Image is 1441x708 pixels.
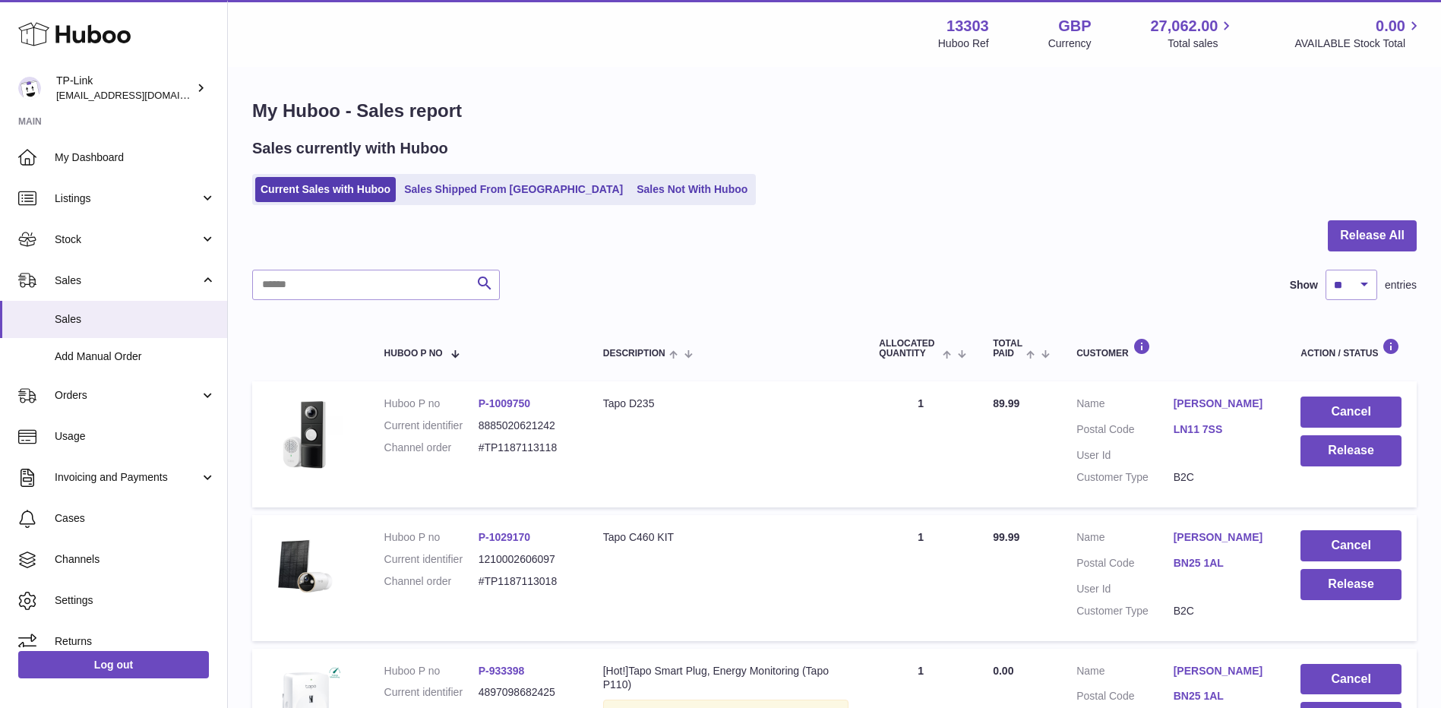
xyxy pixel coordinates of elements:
dd: 1210002606097 [479,552,573,567]
a: P-933398 [479,665,525,677]
td: 1 [864,381,978,507]
img: 133031727278049.jpg [267,397,343,473]
dt: Name [1076,664,1174,682]
button: Release [1300,435,1401,466]
dt: Name [1076,397,1174,415]
a: 0.00 AVAILABLE Stock Total [1294,16,1423,51]
dt: Huboo P no [384,664,479,678]
dt: Huboo P no [384,530,479,545]
div: [Hot!]Tapo Smart Plug, Energy Monitoring (Tapo P110) [603,664,849,693]
span: Description [603,349,665,359]
span: ALLOCATED Quantity [879,339,938,359]
span: Usage [55,429,216,444]
div: Huboo Ref [938,36,989,51]
dt: Current identifier [384,552,479,567]
strong: 13303 [946,16,989,36]
dt: Huboo P no [384,397,479,411]
dt: User Id [1076,582,1174,596]
dt: Channel order [384,441,479,455]
a: P-1029170 [479,531,531,543]
a: [PERSON_NAME] [1174,530,1271,545]
span: 89.99 [993,397,1019,409]
span: Returns [55,634,216,649]
div: TP-Link [56,74,193,103]
span: Listings [55,191,200,206]
h2: Sales currently with Huboo [252,138,448,159]
dt: Customer Type [1076,604,1174,618]
span: Sales [55,273,200,288]
a: [PERSON_NAME] [1174,397,1271,411]
a: [PERSON_NAME] [1174,664,1271,678]
button: Release All [1328,220,1417,251]
span: [EMAIL_ADDRESS][DOMAIN_NAME] [56,89,223,101]
button: Cancel [1300,397,1401,428]
img: 133031744300089.jpg [267,530,343,599]
span: Total sales [1168,36,1235,51]
span: 99.99 [993,531,1019,543]
a: BN25 1AL [1174,556,1271,571]
label: Show [1290,278,1318,292]
img: gaby.chen@tp-link.com [18,77,41,100]
span: Stock [55,232,200,247]
a: BN25 1AL [1174,689,1271,703]
td: 1 [864,515,978,641]
span: Total paid [993,339,1022,359]
dd: 8885020621242 [479,419,573,433]
a: Log out [18,651,209,678]
dt: Channel order [384,574,479,589]
div: Tapo C460 KIT [603,530,849,545]
span: AVAILABLE Stock Total [1294,36,1423,51]
a: Sales Not With Huboo [631,177,753,202]
div: Currency [1048,36,1092,51]
span: Cases [55,511,216,526]
span: Sales [55,312,216,327]
span: Settings [55,593,216,608]
button: Release [1300,569,1401,600]
span: 27,062.00 [1150,16,1218,36]
span: entries [1385,278,1417,292]
dt: Current identifier [384,419,479,433]
dd: #TP1187113018 [479,574,573,589]
strong: GBP [1058,16,1091,36]
dt: Customer Type [1076,470,1174,485]
dd: 4897098682425 [479,685,573,700]
span: Orders [55,388,200,403]
dt: Postal Code [1076,689,1174,707]
div: Customer [1076,338,1270,359]
a: LN11 7SS [1174,422,1271,437]
span: Channels [55,552,216,567]
a: 27,062.00 Total sales [1150,16,1235,51]
span: Huboo P no [384,349,443,359]
dd: B2C [1174,470,1271,485]
button: Cancel [1300,664,1401,695]
button: Cancel [1300,530,1401,561]
dt: User Id [1076,448,1174,463]
span: My Dashboard [55,150,216,165]
a: P-1009750 [479,397,531,409]
dt: Postal Code [1076,556,1174,574]
span: 0.00 [993,665,1013,677]
dt: Current identifier [384,685,479,700]
div: Action / Status [1300,338,1401,359]
div: Tapo D235 [603,397,849,411]
a: Sales Shipped From [GEOGRAPHIC_DATA] [399,177,628,202]
a: Current Sales with Huboo [255,177,396,202]
dt: Name [1076,530,1174,548]
span: Invoicing and Payments [55,470,200,485]
span: 0.00 [1376,16,1405,36]
h1: My Huboo - Sales report [252,99,1417,123]
span: Add Manual Order [55,349,216,364]
dt: Postal Code [1076,422,1174,441]
dd: B2C [1174,604,1271,618]
dd: #TP1187113118 [479,441,573,455]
